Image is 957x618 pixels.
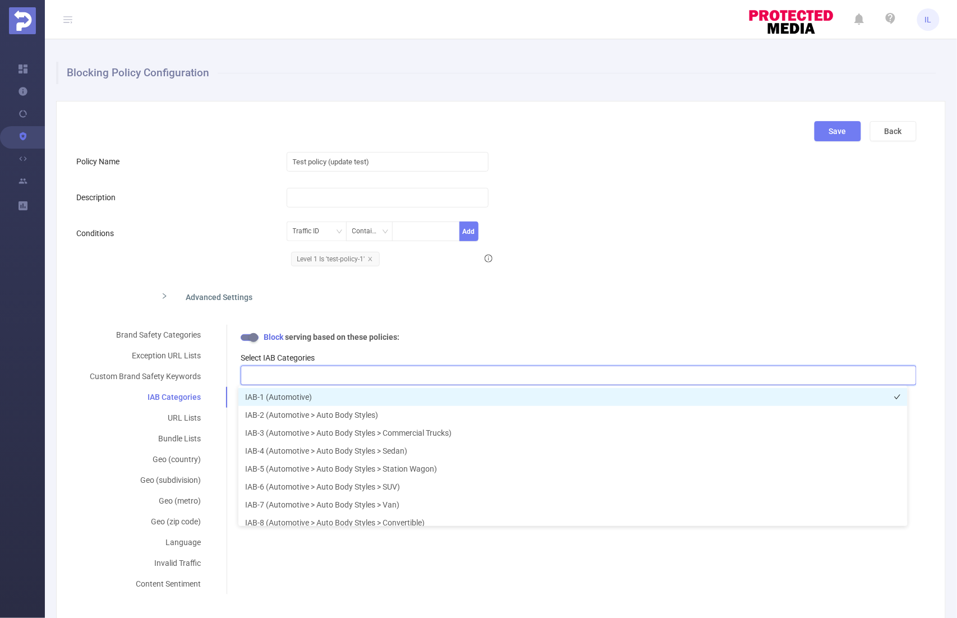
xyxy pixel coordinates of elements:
[485,255,493,262] i: icon: info-circle
[367,256,373,262] i: icon: close
[76,470,214,491] div: Geo (subdivision)
[76,449,214,470] div: Geo (country)
[352,222,387,241] div: Contains
[238,496,908,514] li: IAB-7 (Automotive > Auto Body Styles > Van)
[238,460,908,478] li: IAB-5 (Automotive > Auto Body Styles > Station Wagon)
[894,394,901,400] i: icon: check
[76,325,214,345] div: Brand Safety Categories
[241,353,315,362] label: Select IAB Categories
[76,366,214,387] div: Custom Brand Safety Keywords
[238,388,908,406] li: IAB-1 (Automotive)
[238,406,908,424] li: IAB-2 (Automotive > Auto Body Styles)
[76,193,121,202] label: Description
[76,345,214,366] div: Exception URL Lists
[894,519,901,526] i: icon: check
[894,483,901,490] i: icon: check
[161,293,168,299] i: icon: right
[238,442,908,460] li: IAB-4 (Automotive > Auto Body Styles > Sedan)
[152,284,656,308] div: icon: rightAdvanced Settings
[238,424,908,442] li: IAB-3 (Automotive > Auto Body Styles > Commercial Trucks)
[76,511,214,532] div: Geo (zip code)
[76,553,214,574] div: Invalid Traffic
[238,478,908,496] li: IAB-6 (Automotive > Auto Body Styles > SUV)
[291,252,380,266] span: Level 1 Is 'test-policy-1'
[293,222,328,241] div: Traffic ID
[815,121,861,141] button: Save
[870,121,917,141] button: Back
[285,333,399,342] b: serving based on these policies:
[925,8,932,31] span: IL
[894,501,901,508] i: icon: check
[894,448,901,454] i: icon: check
[9,7,36,34] img: Protected Media
[76,408,214,428] div: URL Lists
[56,62,936,84] h1: Blocking Policy Configuration
[76,387,214,408] div: IAB Categories
[76,229,119,238] label: Conditions
[262,333,285,342] b: Block
[76,428,214,449] div: Bundle Lists
[76,574,214,594] div: Content Sentiment
[894,465,901,472] i: icon: check
[76,157,125,166] label: Policy Name
[382,228,389,236] i: icon: down
[894,412,901,418] i: icon: check
[894,430,901,436] i: icon: check
[76,491,214,511] div: Geo (metro)
[238,514,908,532] li: IAB-8 (Automotive > Auto Body Styles > Convertible)
[459,222,479,241] button: Add
[76,532,214,553] div: Language
[336,228,343,236] i: icon: down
